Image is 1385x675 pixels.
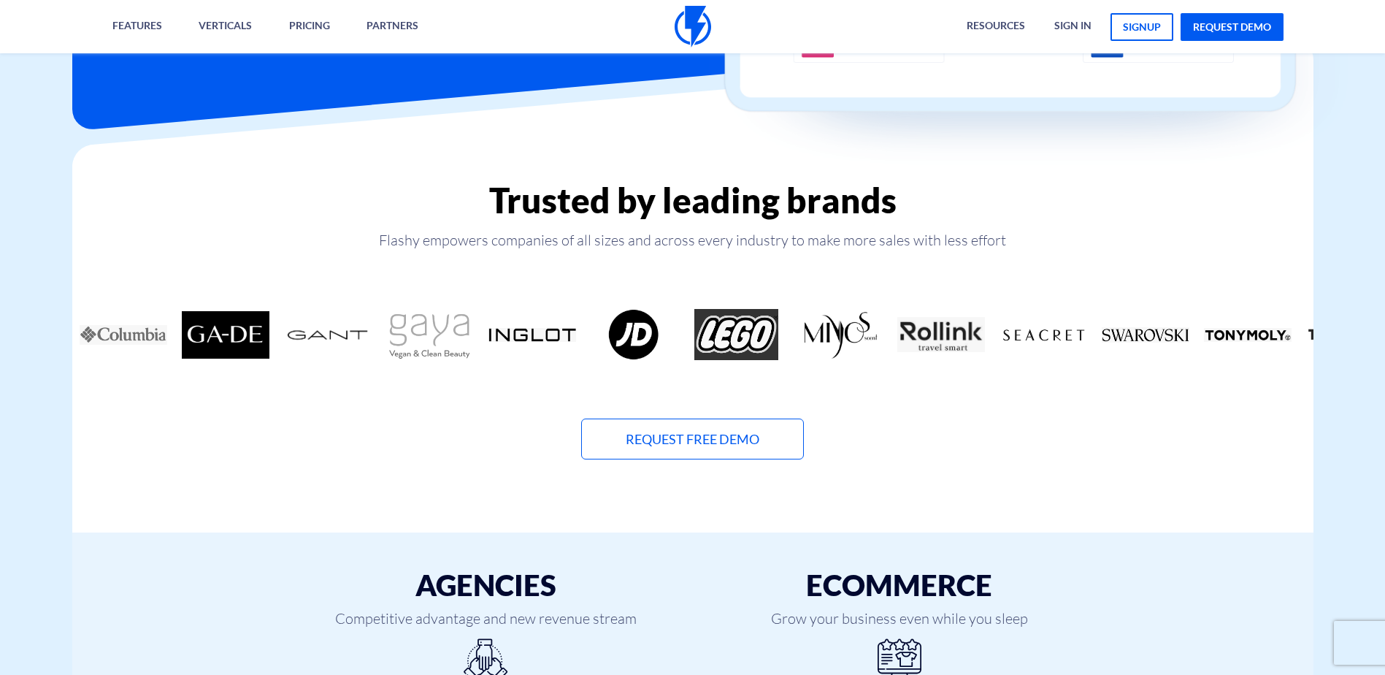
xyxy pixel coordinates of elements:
[703,609,1095,630] span: Grow your business even while you sleep
[174,309,277,360] div: 4 / 18
[481,309,583,360] div: 7 / 18
[703,569,1095,601] h3: eCommerce
[379,309,481,360] div: 6 / 18
[277,309,379,360] div: 5 / 18
[992,309,1094,360] div: 12 / 18
[583,309,686,360] div: 8 / 18
[72,309,174,360] div: 3 / 18
[290,569,682,601] h3: Agencies
[72,230,1313,251] p: Flashy empowers companies of all sizes and across every industry to make more sales with less effort
[1181,13,1284,41] a: request demo
[581,419,804,459] a: Request Free Demo
[1197,309,1299,360] div: 14 / 18
[72,181,1313,219] h2: Trusted by leading brands
[686,309,788,360] div: 9 / 18
[1094,309,1197,360] div: 13 / 18
[1110,13,1173,41] a: signup
[290,609,682,630] span: Competitive advantage and new revenue stream
[788,309,890,360] div: 10 / 18
[890,309,992,360] div: 11 / 18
